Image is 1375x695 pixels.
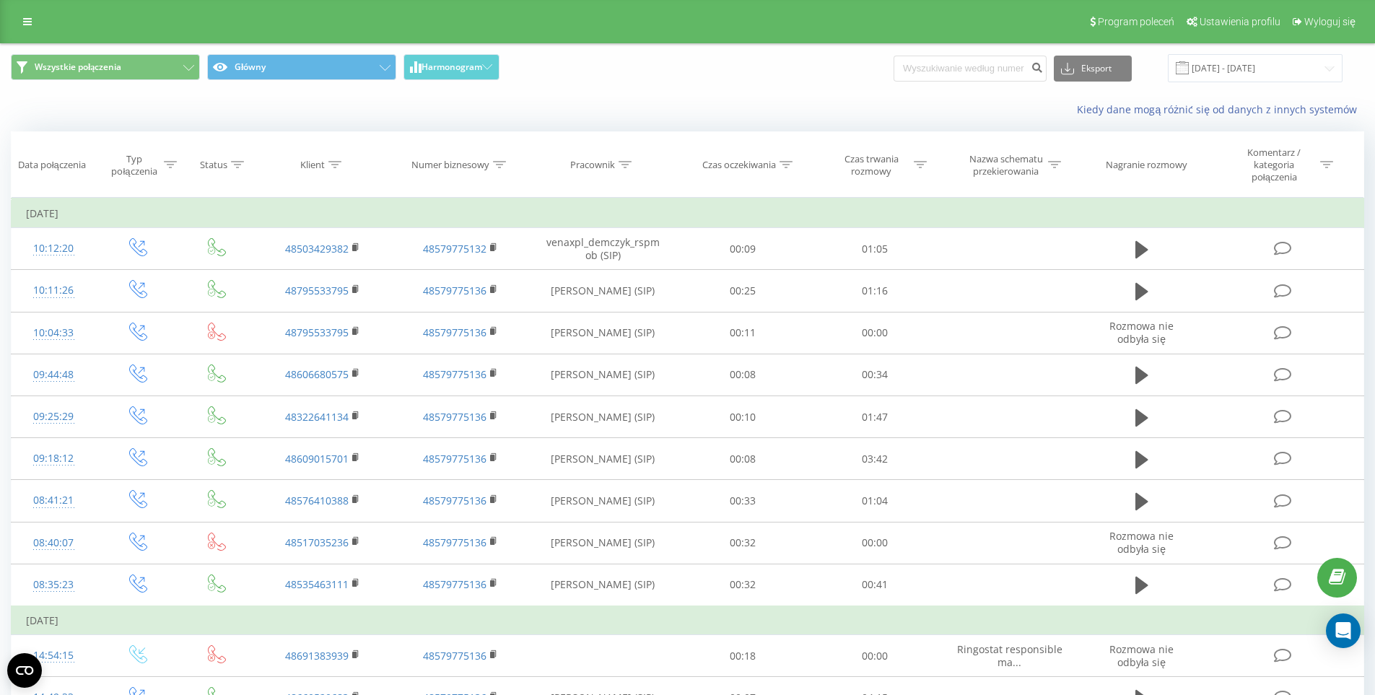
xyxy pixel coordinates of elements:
a: 48579775136 [423,325,486,339]
td: 03:42 [809,438,941,480]
button: Harmonogram [403,54,499,80]
span: Rozmowa nie odbyła się [1109,642,1174,669]
span: Wyloguj się [1304,16,1356,27]
a: 48576410388 [285,494,349,507]
button: Główny [207,54,396,80]
a: 48579775136 [423,649,486,663]
a: 48503429382 [285,242,349,255]
div: 09:18:12 [26,445,82,473]
a: 48609015701 [285,452,349,465]
td: 01:05 [809,228,941,270]
div: 08:40:07 [26,529,82,557]
div: Open Intercom Messenger [1326,613,1361,648]
span: Rozmowa nie odbyła się [1109,319,1174,346]
a: 48535463111 [285,577,349,591]
td: 00:32 [677,564,809,606]
td: 00:00 [809,312,941,354]
div: 08:41:21 [26,486,82,515]
td: 00:18 [677,635,809,677]
a: 48579775136 [423,284,486,297]
td: [DATE] [12,199,1364,228]
td: [PERSON_NAME] (SIP) [529,480,677,522]
td: 00:34 [809,354,941,395]
a: Kiedy dane mogą różnić się od danych z innych systemów [1077,102,1364,116]
button: Wszystkie połączenia [11,54,200,80]
button: Open CMP widget [7,653,42,688]
div: Nazwa schematu przekierowania [967,153,1044,178]
a: 48691383939 [285,649,349,663]
a: 48795533795 [285,325,349,339]
input: Wyszukiwanie według numeru [894,56,1047,82]
a: 48579775136 [423,410,486,424]
a: 48579775136 [423,577,486,591]
div: 10:12:20 [26,235,82,263]
div: 10:11:26 [26,276,82,305]
div: 09:44:48 [26,361,82,389]
td: [PERSON_NAME] (SIP) [529,354,677,395]
span: Ustawienia profilu [1200,16,1280,27]
div: 08:35:23 [26,571,82,599]
td: [DATE] [12,606,1364,635]
td: [PERSON_NAME] (SIP) [529,438,677,480]
td: 00:08 [677,438,809,480]
span: Harmonogram [422,62,482,72]
td: 00:00 [809,635,941,677]
div: 09:25:29 [26,403,82,431]
td: 00:25 [677,270,809,312]
a: 48579775132 [423,242,486,255]
td: 00:32 [677,522,809,564]
div: Typ połączenia [108,153,160,178]
div: Nagranie rozmowy [1106,159,1187,171]
div: Data połączenia [18,159,86,171]
a: 48606680575 [285,367,349,381]
span: Wszystkie połączenia [35,61,121,73]
td: [PERSON_NAME] (SIP) [529,312,677,354]
td: 00:08 [677,354,809,395]
span: Ringostat responsible ma... [957,642,1062,669]
div: Status [200,159,227,171]
a: 48579775136 [423,367,486,381]
span: Rozmowa nie odbyła się [1109,529,1174,556]
td: 00:41 [809,564,941,606]
div: Czas trwania rozmowy [833,153,910,178]
td: 00:09 [677,228,809,270]
td: 01:47 [809,396,941,438]
td: [PERSON_NAME] (SIP) [529,522,677,564]
div: 10:04:33 [26,319,82,347]
div: 14:54:15 [26,642,82,670]
td: venaxpl_demczyk_rspmob (SIP) [529,228,677,270]
td: [PERSON_NAME] (SIP) [529,564,677,606]
a: 48795533795 [285,284,349,297]
a: 48322641134 [285,410,349,424]
a: 48517035236 [285,536,349,549]
div: Klient [300,159,325,171]
div: Pracownik [570,159,615,171]
a: 48579775136 [423,536,486,549]
div: Komentarz / kategoria połączenia [1232,147,1317,183]
td: 00:10 [677,396,809,438]
td: 01:16 [809,270,941,312]
td: 00:33 [677,480,809,522]
div: Numer biznesowy [411,159,489,171]
td: 00:00 [809,522,941,564]
td: [PERSON_NAME] (SIP) [529,270,677,312]
button: Eksport [1054,56,1132,82]
td: [PERSON_NAME] (SIP) [529,396,677,438]
td: 01:04 [809,480,941,522]
a: 48579775136 [423,452,486,465]
a: 48579775136 [423,494,486,507]
span: Program poleceń [1098,16,1174,27]
td: 00:11 [677,312,809,354]
div: Czas oczekiwania [702,159,776,171]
